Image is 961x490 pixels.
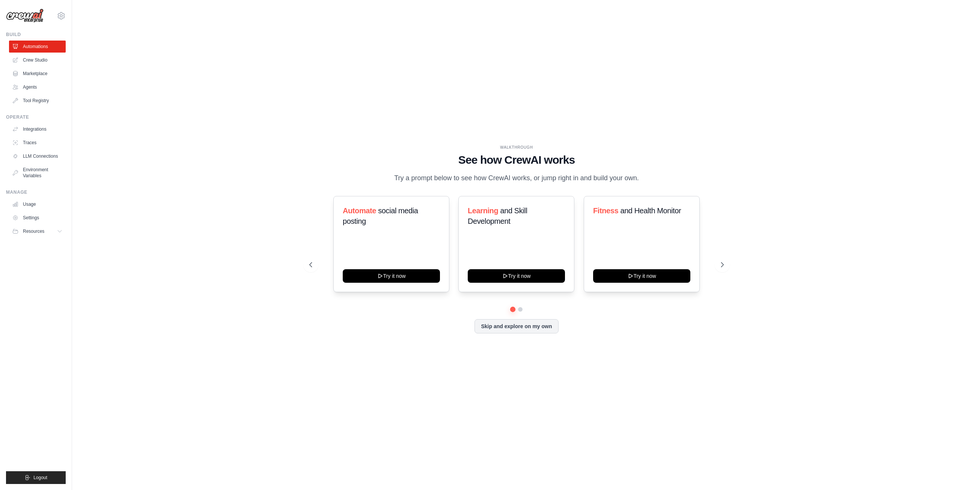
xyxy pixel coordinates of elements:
a: Automations [9,41,66,53]
span: Learning [468,207,498,215]
a: Usage [9,198,66,210]
a: Agents [9,81,66,93]
a: Integrations [9,123,66,135]
button: Skip and explore on my own [474,319,558,333]
span: Automate [343,207,376,215]
button: Logout [6,471,66,484]
span: and Health Monitor [620,207,681,215]
a: Crew Studio [9,54,66,66]
span: and Skill Development [468,207,527,225]
div: Build [6,32,66,38]
a: Settings [9,212,66,224]
a: LLM Connections [9,150,66,162]
div: WALKTHROUGH [309,145,724,150]
span: Logout [33,475,47,481]
img: Logo [6,9,44,23]
button: Try it now [343,269,440,283]
a: Marketplace [9,68,66,80]
button: Try it now [468,269,565,283]
span: social media posting [343,207,418,225]
button: Resources [9,225,66,237]
h1: See how CrewAI works [309,153,724,167]
span: Fitness [593,207,618,215]
button: Try it now [593,269,690,283]
div: Manage [6,189,66,195]
a: Traces [9,137,66,149]
span: Resources [23,228,44,234]
p: Try a prompt below to see how CrewAI works, or jump right in and build your own. [390,173,643,184]
a: Environment Variables [9,164,66,182]
a: Tool Registry [9,95,66,107]
div: Operate [6,114,66,120]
